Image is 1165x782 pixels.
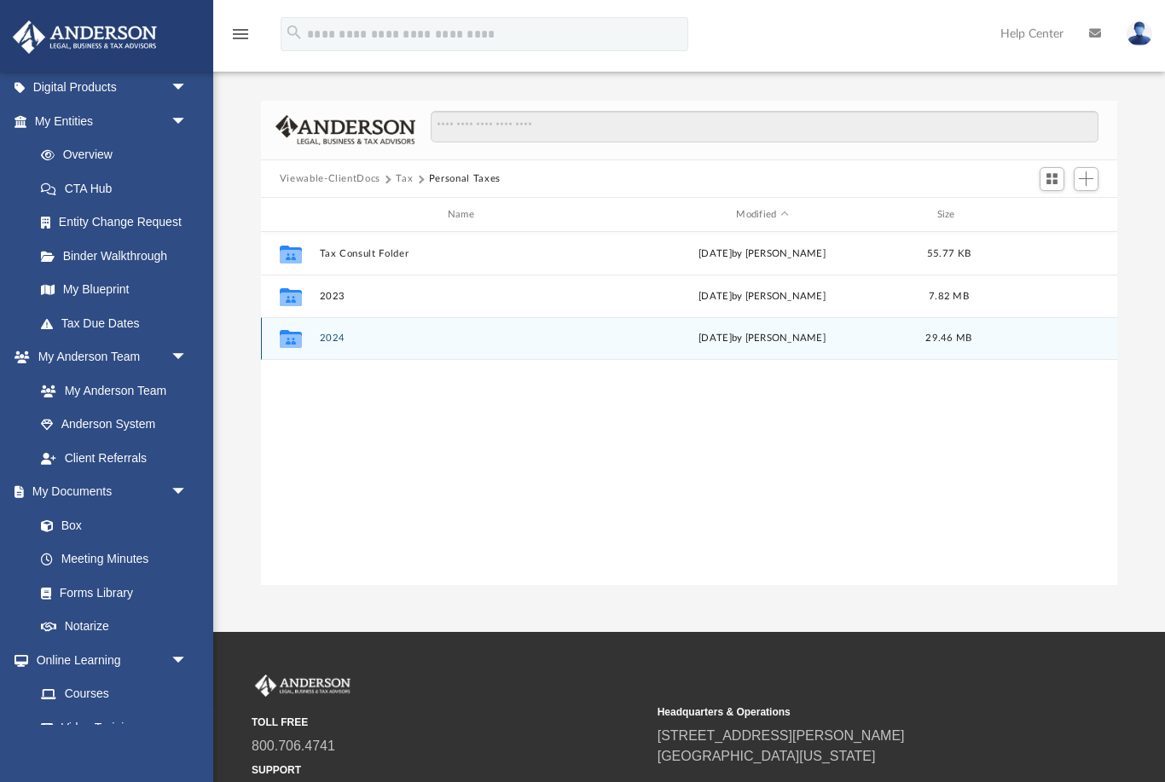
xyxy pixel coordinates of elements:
a: My Anderson Teamarrow_drop_down [12,340,205,374]
div: Name [318,207,609,223]
a: 800.706.4741 [252,739,335,753]
span: arrow_drop_down [171,71,205,106]
img: Anderson Advisors Platinum Portal [8,20,162,54]
div: grid [261,232,1117,586]
a: Courses [24,677,205,711]
a: Meeting Minutes [24,542,205,576]
div: id [990,207,1110,223]
button: Switch to Grid View [1040,167,1065,191]
a: My Documentsarrow_drop_down [12,475,205,509]
a: Video Training [24,710,196,744]
a: Forms Library [24,576,196,610]
a: Notarize [24,610,205,644]
button: Add [1074,167,1099,191]
img: Anderson Advisors Platinum Portal [252,675,354,697]
a: Entity Change Request [24,206,213,240]
i: search [285,23,304,42]
a: CTA Hub [24,171,213,206]
input: Search files and folders [431,111,1099,143]
a: menu [230,32,251,44]
div: [DATE] by [PERSON_NAME] [617,246,907,262]
button: Personal Taxes [429,171,501,187]
span: 55.77 KB [927,249,971,258]
a: My Anderson Team [24,374,196,408]
small: SUPPORT [252,762,646,778]
span: arrow_drop_down [171,340,205,375]
span: 29.46 MB [925,333,971,343]
a: Tax Due Dates [24,306,213,340]
a: [STREET_ADDRESS][PERSON_NAME] [658,728,905,743]
a: My Blueprint [24,273,205,307]
div: Modified [617,207,907,223]
a: Binder Walkthrough [24,239,213,273]
img: User Pic [1127,21,1152,46]
span: arrow_drop_down [171,104,205,139]
button: Viewable-ClientDocs [280,171,380,187]
a: Overview [24,138,213,172]
div: [DATE] by [PERSON_NAME] [617,289,907,304]
small: Headquarters & Operations [658,704,1052,720]
small: TOLL FREE [252,715,646,730]
i: menu [230,24,251,44]
button: Tax [396,171,413,187]
button: 2023 [319,291,609,302]
div: id [269,207,311,223]
a: [GEOGRAPHIC_DATA][US_STATE] [658,749,876,763]
button: Tax Consult Folder [319,248,609,259]
a: My Entitiesarrow_drop_down [12,104,213,138]
div: Size [914,207,982,223]
button: 2024 [319,333,609,345]
a: Online Learningarrow_drop_down [12,643,205,677]
span: 7.82 MB [929,292,969,301]
a: Box [24,508,196,542]
div: [DATE] by [PERSON_NAME] [617,331,907,346]
a: Client Referrals [24,441,205,475]
a: Digital Productsarrow_drop_down [12,71,213,105]
span: arrow_drop_down [171,475,205,510]
span: arrow_drop_down [171,643,205,678]
a: Anderson System [24,408,205,442]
